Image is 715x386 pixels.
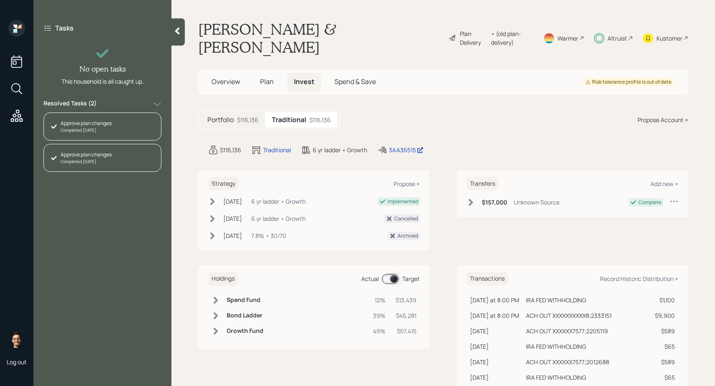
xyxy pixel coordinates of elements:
[335,77,376,86] span: Spend & Save
[394,215,418,222] div: Cancelled
[388,198,418,205] div: Implemented
[526,373,586,382] div: IRA FED WITHHOLDING
[294,77,314,86] span: Invest
[251,214,306,223] div: 6 yr ladder • Growth
[402,274,420,283] div: Target
[470,311,519,320] div: [DATE] at 8:00 PM
[361,274,379,283] div: Actual
[470,358,519,366] div: [DATE]
[655,296,675,304] div: $1,100
[393,180,420,188] div: Propose +
[223,214,242,223] div: [DATE]
[655,311,675,320] div: $9,900
[207,116,234,124] h5: Portfolio
[460,29,487,47] div: Plan Delivery
[223,231,242,240] div: [DATE]
[61,158,112,165] div: Completed [DATE]
[600,275,678,283] div: Record Historic Distribution +
[79,64,126,74] h4: No open tasks
[526,296,586,304] div: IRA FED WITHHOLDING
[655,342,675,351] div: $65
[223,197,242,206] div: [DATE]
[656,34,682,43] div: Kustomer
[237,115,258,124] div: $116,136
[638,199,661,206] div: Complete
[655,358,675,366] div: $589
[467,272,508,286] h6: Transactions
[396,327,416,335] div: $57,415
[227,327,263,335] h6: Growth Fund
[491,29,533,47] div: • (old plan-delivery)
[227,312,263,319] h6: Bond Ladder
[61,77,144,86] div: This household is all caught up.
[482,199,507,206] h6: $157,000
[7,358,27,366] div: Log out
[470,373,519,382] div: [DATE]
[585,79,672,86] div: Risk tolerance profile is out of date
[309,115,331,124] div: $116,136
[227,297,263,304] h6: Spend Fund
[514,198,559,207] div: Unknown Source
[61,151,112,158] div: Approve plan changes
[398,232,418,240] div: Archived
[396,296,416,304] div: $13,439
[198,20,442,56] h1: [PERSON_NAME] & [PERSON_NAME]
[651,180,678,188] div: Add new +
[396,311,416,320] div: $45,281
[61,120,112,127] div: Approve plan changes
[470,296,519,304] div: [DATE] at 8:00 PM
[251,197,306,206] div: 6 yr ladder • Growth
[8,331,25,348] img: sami-boghos-headshot.png
[208,272,238,286] h6: Holdings
[55,23,74,33] label: Tasks
[263,146,291,154] div: Traditional
[526,342,586,351] div: IRA FED WITHHOLDING
[272,116,306,124] h5: Traditional
[61,127,112,133] div: Completed [DATE]
[655,327,675,335] div: $589
[557,34,578,43] div: Warmer
[373,311,386,320] div: 39%
[467,177,498,191] h6: Transfers
[526,358,609,366] div: ACH OUT XXXXXX7577;2012688
[260,77,274,86] span: Plan
[655,373,675,382] div: $65
[526,311,612,320] div: ACH OUT XXXXXXXXXX8;2333151
[220,146,241,154] div: $116,136
[638,115,688,124] div: Propose Account +
[608,34,627,43] div: Altruist
[373,327,386,335] div: 49%
[208,177,239,191] h6: Strategy
[212,77,240,86] span: Overview
[470,342,519,351] div: [DATE]
[389,146,424,154] div: 3AA36515
[373,296,386,304] div: 12%
[470,327,519,335] div: [DATE]
[251,231,286,240] div: 7.8% • 30/70
[313,146,367,154] div: 6 yr ladder • Growth
[526,327,608,335] div: ACH OUT XXXXXX7577;2205119
[43,99,97,109] label: Resolved Tasks ( 2 )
